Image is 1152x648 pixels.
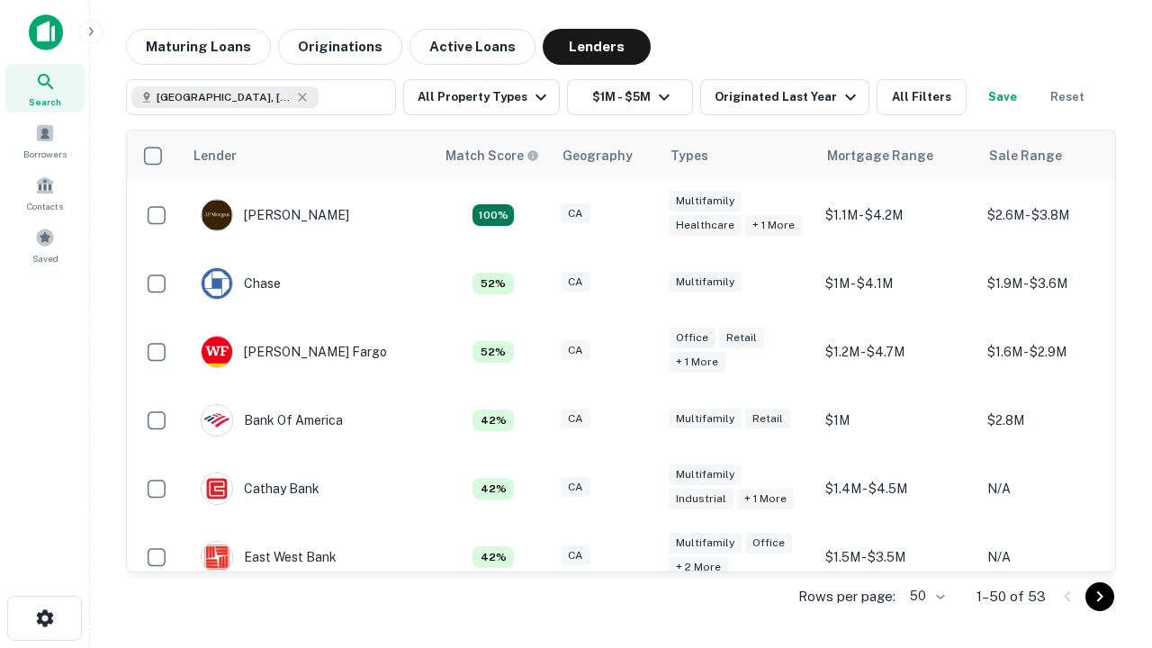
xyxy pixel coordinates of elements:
[816,318,978,386] td: $1.2M - $4.7M
[552,130,660,181] th: Geography
[700,79,869,115] button: Originated Last Year
[5,116,85,165] a: Borrowers
[202,473,232,504] img: picture
[978,249,1140,318] td: $1.9M - $3.6M
[798,586,895,607] p: Rows per page:
[976,586,1046,607] p: 1–50 of 53
[561,272,590,292] div: CA
[561,203,590,224] div: CA
[816,249,978,318] td: $1M - $4.1M
[472,341,514,363] div: Matching Properties: 5, hasApolloMatch: undefined
[978,181,1140,249] td: $2.6M - $3.8M
[202,268,232,299] img: picture
[472,478,514,499] div: Matching Properties: 4, hasApolloMatch: undefined
[903,583,948,609] div: 50
[562,145,633,166] div: Geography
[202,542,232,572] img: picture
[27,199,63,213] span: Contacts
[201,199,349,231] div: [PERSON_NAME]
[445,146,535,166] h6: Match Score
[978,130,1140,181] th: Sale Range
[1039,79,1096,115] button: Reset
[5,220,85,269] a: Saved
[201,267,281,300] div: Chase
[278,29,402,65] button: Originations
[403,79,560,115] button: All Property Types
[816,386,978,454] td: $1M
[978,386,1140,454] td: $2.8M
[978,318,1140,386] td: $1.6M - $2.9M
[29,94,61,109] span: Search
[157,89,292,105] span: [GEOGRAPHIC_DATA], [GEOGRAPHIC_DATA], [GEOGRAPHIC_DATA]
[816,130,978,181] th: Mortgage Range
[669,272,742,292] div: Multifamily
[23,147,67,161] span: Borrowers
[126,29,271,65] button: Maturing Loans
[715,86,861,108] div: Originated Last Year
[660,130,816,181] th: Types
[561,477,590,498] div: CA
[561,409,590,429] div: CA
[561,545,590,566] div: CA
[719,328,764,348] div: Retail
[543,29,651,65] button: Lenders
[816,454,978,523] td: $1.4M - $4.5M
[669,557,728,578] div: + 2 more
[201,472,319,505] div: Cathay Bank
[193,145,237,166] div: Lender
[745,533,792,553] div: Office
[669,409,742,429] div: Multifamily
[472,409,514,431] div: Matching Properties: 4, hasApolloMatch: undefined
[201,541,337,573] div: East West Bank
[5,168,85,217] a: Contacts
[472,273,514,294] div: Matching Properties: 5, hasApolloMatch: undefined
[816,181,978,249] td: $1.1M - $4.2M
[669,533,742,553] div: Multifamily
[202,200,232,230] img: picture
[201,404,343,436] div: Bank Of America
[669,215,742,236] div: Healthcare
[827,145,933,166] div: Mortgage Range
[445,146,539,166] div: Capitalize uses an advanced AI algorithm to match your search with the best lender. The match sco...
[472,204,514,226] div: Matching Properties: 17, hasApolloMatch: undefined
[737,489,794,509] div: + 1 more
[669,191,742,211] div: Multifamily
[29,14,63,50] img: capitalize-icon.png
[472,546,514,568] div: Matching Properties: 4, hasApolloMatch: undefined
[1085,582,1114,611] button: Go to next page
[567,79,693,115] button: $1M - $5M
[978,523,1140,591] td: N/A
[974,79,1031,115] button: Save your search to get updates of matches that match your search criteria.
[816,523,978,591] td: $1.5M - $3.5M
[409,29,535,65] button: Active Loans
[561,340,590,361] div: CA
[978,454,1140,523] td: N/A
[1062,446,1152,533] iframe: Chat Widget
[183,130,435,181] th: Lender
[202,405,232,436] img: picture
[669,328,715,348] div: Office
[202,337,232,367] img: picture
[877,79,967,115] button: All Filters
[745,215,802,236] div: + 1 more
[32,251,58,265] span: Saved
[669,464,742,485] div: Multifamily
[989,145,1062,166] div: Sale Range
[669,352,725,373] div: + 1 more
[201,336,387,368] div: [PERSON_NAME] Fargo
[5,64,85,112] a: Search
[435,130,552,181] th: Capitalize uses an advanced AI algorithm to match your search with the best lender. The match sco...
[669,489,733,509] div: Industrial
[745,409,790,429] div: Retail
[670,145,708,166] div: Types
